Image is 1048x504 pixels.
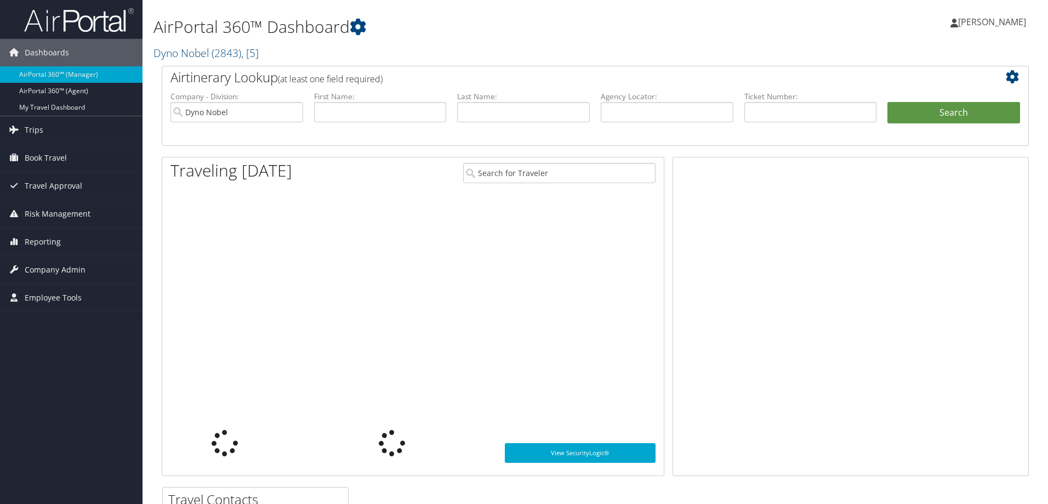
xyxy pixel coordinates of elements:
[170,159,292,182] h1: Traveling [DATE]
[25,200,90,228] span: Risk Management
[25,228,61,256] span: Reporting
[170,68,948,87] h2: Airtinerary Lookup
[170,91,303,102] label: Company - Division:
[25,144,67,172] span: Book Travel
[463,163,656,183] input: Search for Traveler
[25,284,82,312] span: Employee Tools
[887,102,1020,124] button: Search
[505,443,656,463] a: View SecurityLogic®
[950,5,1037,38] a: [PERSON_NAME]
[25,116,43,144] span: Trips
[24,7,134,33] img: airportal-logo.png
[601,91,733,102] label: Agency Locator:
[153,15,743,38] h1: AirPortal 360™ Dashboard
[278,73,383,85] span: (at least one field required)
[25,172,82,200] span: Travel Approval
[744,91,877,102] label: Ticket Number:
[25,39,69,66] span: Dashboards
[457,91,590,102] label: Last Name:
[958,16,1026,28] span: [PERSON_NAME]
[241,46,259,60] span: , [ 5 ]
[314,91,447,102] label: First Name:
[153,46,259,60] a: Dyno Nobel
[25,256,86,284] span: Company Admin
[212,46,241,60] span: ( 2843 )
